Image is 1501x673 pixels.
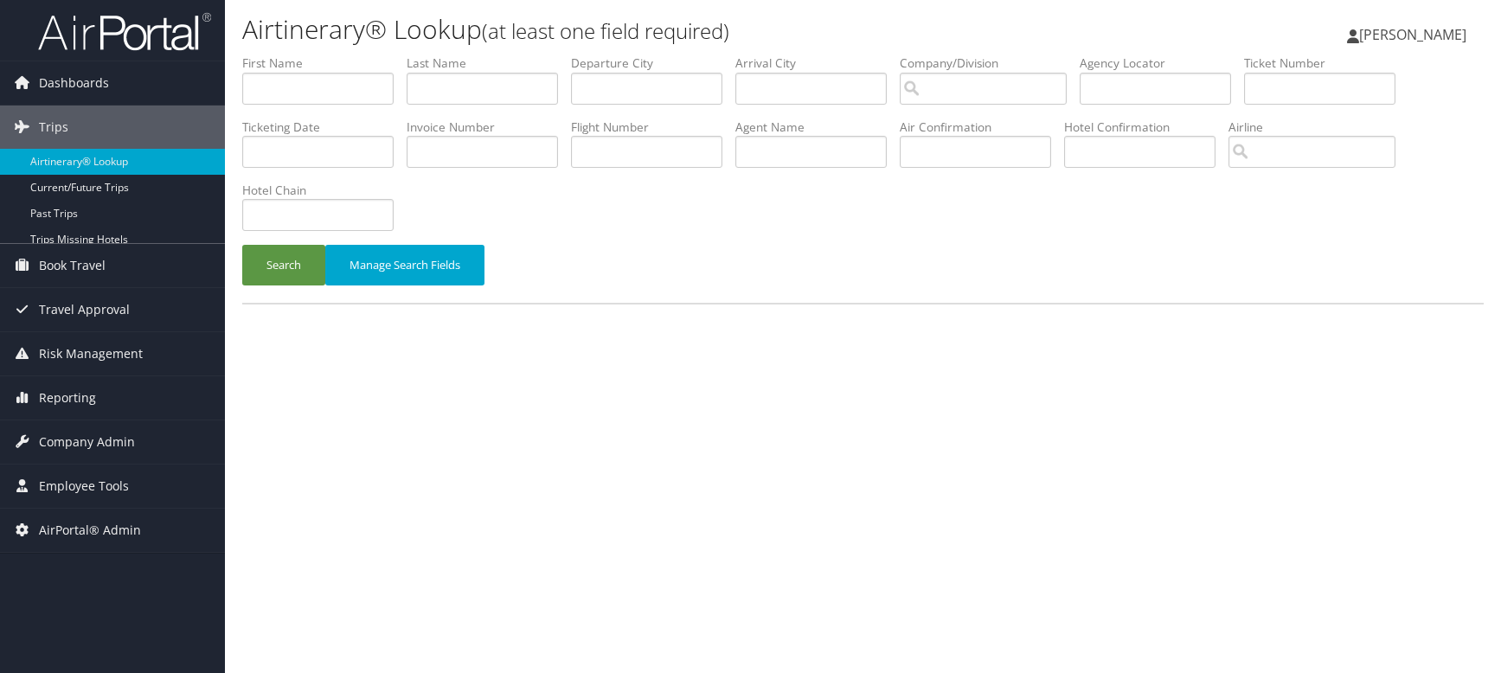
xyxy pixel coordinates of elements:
span: Travel Approval [39,288,130,331]
h1: Airtinerary® Lookup [242,11,1070,48]
button: Manage Search Fields [325,245,484,285]
label: Hotel Chain [242,182,407,199]
span: AirPortal® Admin [39,509,141,552]
label: Ticket Number [1244,54,1408,72]
span: Book Travel [39,244,106,287]
span: [PERSON_NAME] [1359,25,1466,44]
label: Agency Locator [1080,54,1244,72]
span: Dashboards [39,61,109,105]
label: Arrival City [735,54,900,72]
label: Last Name [407,54,571,72]
label: Departure City [571,54,735,72]
label: Flight Number [571,119,735,136]
label: Airline [1228,119,1408,136]
span: Employee Tools [39,465,129,508]
label: Invoice Number [407,119,571,136]
button: Search [242,245,325,285]
small: (at least one field required) [482,16,729,45]
label: Hotel Confirmation [1064,119,1228,136]
img: airportal-logo.png [38,11,211,52]
label: Air Confirmation [900,119,1064,136]
label: Agent Name [735,119,900,136]
span: Company Admin [39,420,135,464]
span: Risk Management [39,332,143,375]
label: Ticketing Date [242,119,407,136]
label: First Name [242,54,407,72]
span: Trips [39,106,68,149]
span: Reporting [39,376,96,420]
a: [PERSON_NAME] [1347,9,1484,61]
label: Company/Division [900,54,1080,72]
